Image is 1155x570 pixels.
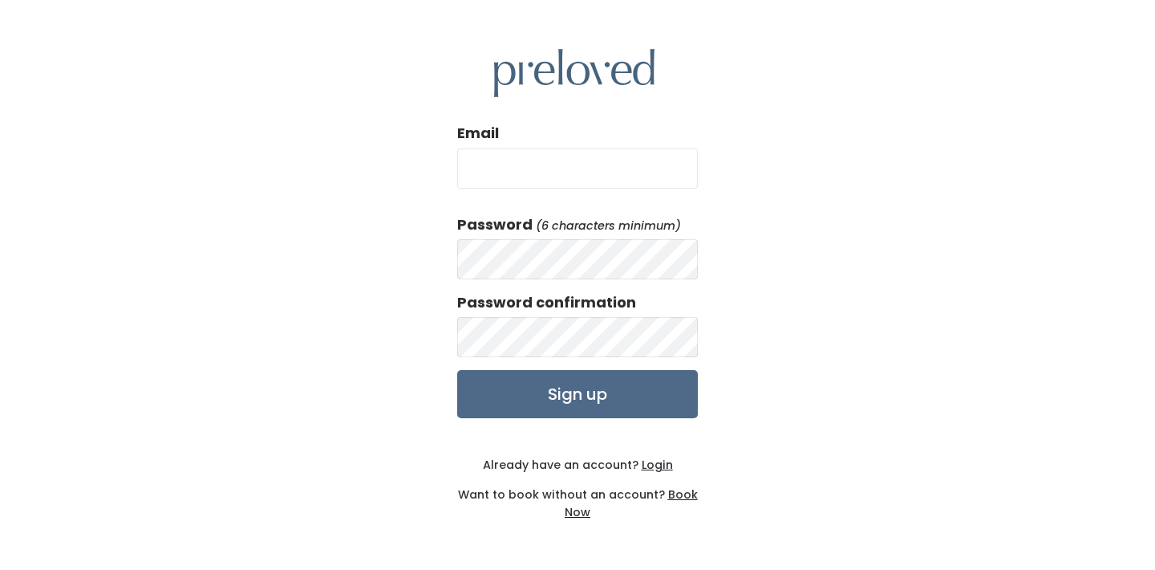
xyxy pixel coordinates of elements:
div: Want to book without an account? [457,474,698,520]
div: Already have an account? [457,457,698,474]
u: Login [642,457,673,473]
em: (6 characters minimum) [536,218,681,234]
label: Email [457,123,499,144]
img: preloved logo [494,49,654,96]
a: Login [638,457,673,473]
a: Book Now [565,487,698,519]
label: Password confirmation [457,292,636,313]
label: Password [457,214,533,235]
input: Sign up [457,370,698,418]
